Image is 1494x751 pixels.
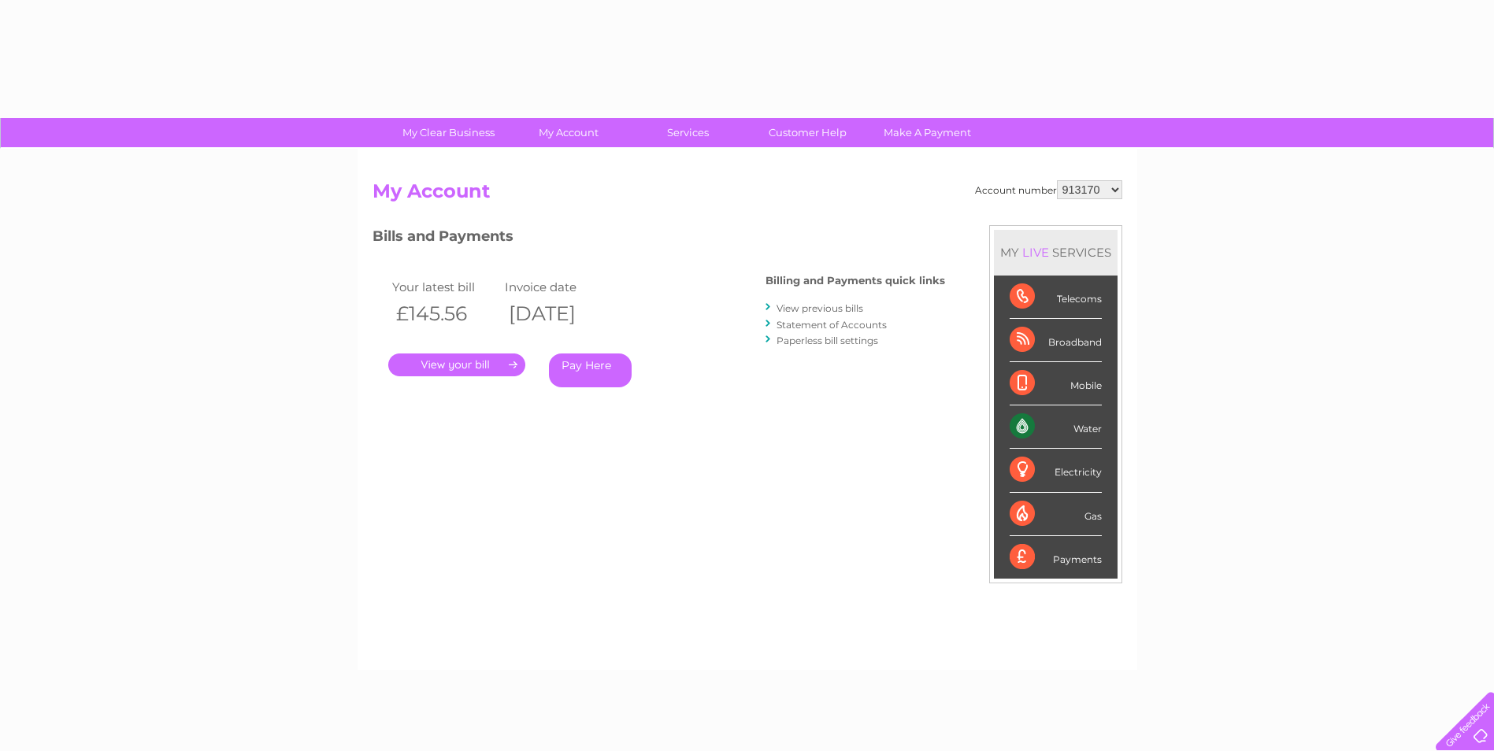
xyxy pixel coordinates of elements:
[501,276,614,298] td: Invoice date
[373,180,1122,210] h2: My Account
[1010,319,1102,362] div: Broadband
[373,225,945,253] h3: Bills and Payments
[623,118,753,147] a: Services
[388,353,525,376] a: .
[1010,493,1102,536] div: Gas
[1019,245,1052,260] div: LIVE
[862,118,992,147] a: Make A Payment
[777,319,887,331] a: Statement of Accounts
[1010,405,1102,449] div: Water
[766,275,945,287] h4: Billing and Payments quick links
[388,298,502,330] th: £145.56
[501,298,614,330] th: [DATE]
[1010,362,1102,405] div: Mobile
[549,353,632,387] a: Pay Here
[388,276,502,298] td: Your latest bill
[975,180,1122,199] div: Account number
[503,118,633,147] a: My Account
[743,118,873,147] a: Customer Help
[384,118,513,147] a: My Clear Business
[777,335,878,346] a: Paperless bill settings
[1010,536,1102,579] div: Payments
[1010,449,1102,492] div: Electricity
[994,230,1118,275] div: MY SERVICES
[777,302,863,314] a: View previous bills
[1010,276,1102,319] div: Telecoms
